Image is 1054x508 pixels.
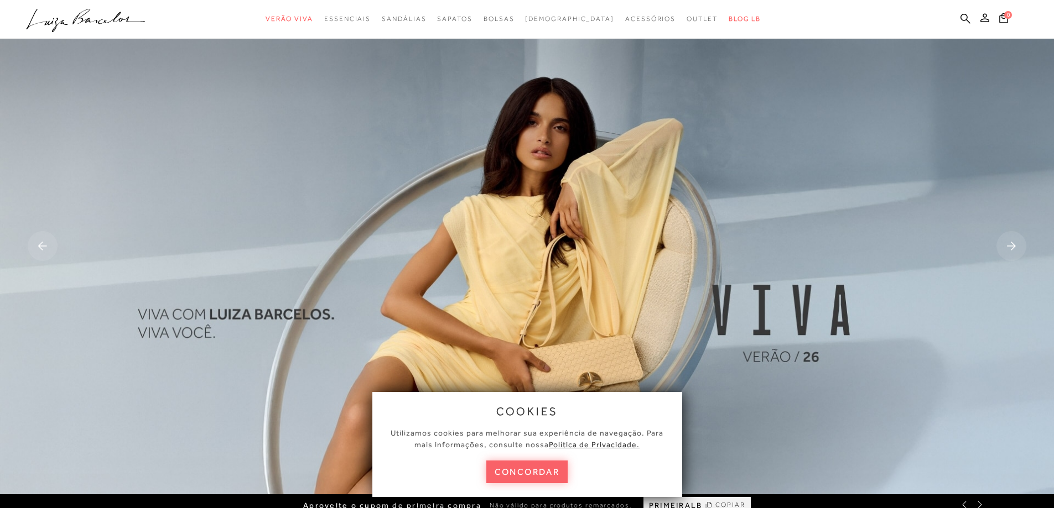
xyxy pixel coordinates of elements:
button: 0 [996,12,1011,27]
a: Política de Privacidade. [549,440,640,449]
a: noSubCategoriesText [324,9,371,29]
a: noSubCategoriesText [687,9,718,29]
a: noSubCategoriesText [525,9,614,29]
span: Sapatos [437,15,472,23]
span: BLOG LB [729,15,761,23]
a: BLOG LB [729,9,761,29]
a: noSubCategoriesText [484,9,515,29]
span: Bolsas [484,15,515,23]
a: noSubCategoriesText [382,9,426,29]
span: Utilizamos cookies para melhorar sua experiência de navegação. Para mais informações, consulte nossa [391,428,663,449]
span: Essenciais [324,15,371,23]
span: [DEMOGRAPHIC_DATA] [525,15,614,23]
a: noSubCategoriesText [266,9,313,29]
button: concordar [486,460,568,483]
a: noSubCategoriesText [625,9,676,29]
span: Outlet [687,15,718,23]
a: noSubCategoriesText [437,9,472,29]
span: 0 [1004,11,1012,19]
span: Verão Viva [266,15,313,23]
span: Sandálias [382,15,426,23]
span: Acessórios [625,15,676,23]
span: cookies [496,405,558,417]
